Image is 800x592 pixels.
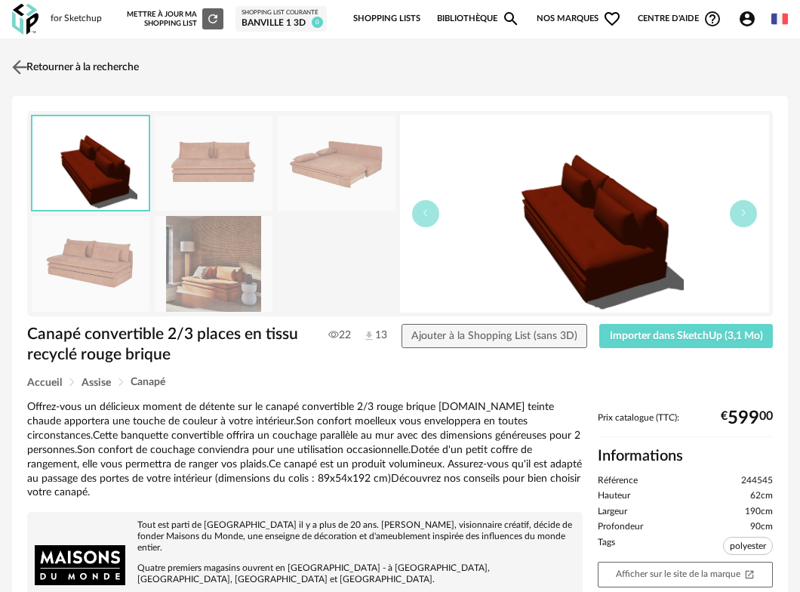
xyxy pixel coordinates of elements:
[750,490,773,502] span: 62cm
[610,331,763,341] span: Importer dans SketchUp (3,1 Mo)
[771,11,788,27] img: fr
[35,563,575,585] p: Quatre premiers magasins ouvrent en [GEOGRAPHIC_DATA] - à [GEOGRAPHIC_DATA], [GEOGRAPHIC_DATA], [...
[27,324,329,365] h1: Canapé convertible 2/3 places en tissu recyclé rouge brique
[35,520,575,553] p: Tout est parti de [GEOGRAPHIC_DATA] il y a plus de 20 ans. [PERSON_NAME], visionnaire créatif, dé...
[598,506,627,518] span: Largeur
[744,569,755,578] span: Open In New icon
[400,115,769,313] img: thumbnail.png
[242,9,321,17] div: Shopping List courante
[131,377,165,387] span: Canapé
[598,562,773,587] a: Afficher sur le site de la marqueOpen In New icon
[402,324,588,348] button: Ajouter à la Shopping List (sans 3D)
[27,377,773,388] div: Breadcrumb
[598,537,615,558] span: Tags
[155,116,272,211] img: canape-convertible-2-3-places-en-tissu-recycle-rouge-brique-1000-0-21-244545_9.jpg
[127,8,223,29] div: Mettre à jour ma Shopping List
[82,378,111,388] span: Assise
[363,328,375,342] span: 13
[721,413,773,424] div: € 00
[328,328,351,342] span: 22
[27,400,583,500] div: Offrez-vous un délicieux moment de détente sur le canapé convertible 2/3 rouge brique [DOMAIN_NAM...
[502,10,520,28] span: Magnify icon
[278,116,395,211] img: canape-convertible-2-3-places-en-tissu-recycle-rouge-brique-1000-0-21-244545_10.jpg
[242,17,321,29] div: banville 1 3d
[598,412,773,437] div: Prix catalogue (TTC):
[598,446,773,466] h2: Informations
[537,3,621,35] span: Nos marques
[703,10,722,28] span: Help Circle Outline icon
[638,10,722,28] span: Centre d'aideHelp Circle Outline icon
[51,13,102,25] div: for Sketchup
[411,331,577,341] span: Ajouter à la Shopping List (sans 3D)
[12,4,38,35] img: OXP
[363,330,375,342] img: Téléchargements
[353,3,420,35] a: Shopping Lists
[598,475,638,487] span: Référence
[750,521,773,533] span: 90cm
[738,10,756,28] span: Account Circle icon
[437,3,520,35] a: BibliothèqueMagnify icon
[598,490,630,502] span: Hauteur
[9,56,31,78] img: svg+xml;base64,PHN2ZyB3aWR0aD0iMjQiIGhlaWdodD0iMjQiIHZpZXdCb3g9IjAgMCAyNCAyNCIgZmlsbD0ibm9uZSIgeG...
[723,537,773,555] span: polyester
[32,116,149,211] img: thumbnail.png
[599,324,773,348] button: Importer dans SketchUp (3,1 Mo)
[242,9,321,29] a: Shopping List courante banville 1 3d 0
[206,15,220,23] span: Refresh icon
[603,10,621,28] span: Heart Outline icon
[27,378,62,388] span: Accueil
[741,475,773,487] span: 244545
[598,521,643,533] span: Profondeur
[155,216,272,312] img: canape-convertible-2-3-places-en-tissu-recycle-rouge-brique-1000-0-21-244545_8.jpg
[738,10,763,28] span: Account Circle icon
[312,17,323,28] span: 0
[8,51,139,84] a: Retourner à la recherche
[745,506,773,518] span: 190cm
[728,413,759,424] span: 599
[32,216,149,312] img: canape-convertible-2-3-places-en-tissu-recycle-rouge-brique-1000-0-21-244545_11.jpg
